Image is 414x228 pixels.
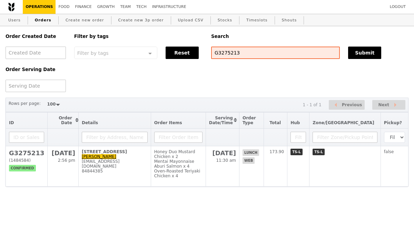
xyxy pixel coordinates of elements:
div: 84844385 [82,169,148,174]
button: Next [372,100,405,110]
div: [STREET_ADDRESS] [82,149,148,154]
label: Rows per page: [9,100,41,107]
input: Created Date [6,47,66,59]
span: Hub [290,120,300,125]
a: Orders [32,14,54,27]
span: Zone/[GEOGRAPHIC_DATA] [313,120,374,125]
input: Filter by Address, Name, Email, Mobile [82,132,148,143]
input: Filter Zone/Pickup Point [313,132,377,143]
span: web [243,157,255,164]
input: Search any field [211,47,340,59]
input: Filter Hub [290,132,306,143]
span: 173.90 [269,149,284,154]
span: TS-L [313,149,325,155]
h5: Search [211,34,408,39]
span: Previous [342,101,362,109]
h2: [DATE] [209,149,236,157]
div: Oven‑Roasted Teriyaki Chicken x 4 [154,169,203,178]
button: Submit [348,47,381,59]
div: (1484584) [9,158,44,163]
span: Filter by tags [77,50,109,56]
span: Pickup? [384,120,402,125]
button: Reset [166,47,199,59]
span: Next [378,101,389,109]
input: Serving Date [6,80,66,92]
span: lunch [243,149,259,156]
img: Grain logo [8,2,14,11]
a: Create new 3p order [116,14,167,27]
span: confirmed [9,165,36,171]
input: ID or Salesperson name [9,132,44,143]
a: Users [6,14,23,27]
span: TS-L [290,149,303,155]
a: [PERSON_NAME] [82,154,116,159]
input: Filter Order Items [154,132,203,143]
h2: G3275213 [9,149,44,157]
div: 1 - 1 of 1 [303,102,321,107]
h5: Order Created Date [6,34,66,39]
div: [EMAIL_ADDRESS][DOMAIN_NAME] [82,159,148,169]
h5: Order Serving Date [6,67,66,72]
h5: Filter by tags [74,34,203,39]
a: Upload CSV [175,14,206,27]
div: Honey Duo Mustard Chicken x 2 [154,149,203,159]
span: ID [9,120,14,125]
a: Timeslots [244,14,270,27]
span: 11:30 am [216,158,236,163]
a: Create new order [63,14,107,27]
a: Shouts [279,14,300,27]
div: Mentai Mayonnaise Aburi Salmon x 4 [154,159,203,169]
span: Order Items [154,120,182,125]
span: Details [82,120,98,125]
span: 2:56 pm [58,158,75,163]
span: false [384,149,394,154]
h2: [DATE] [51,149,75,157]
button: Previous [329,100,365,110]
a: Stocks [215,14,235,27]
span: Order Type [243,116,256,125]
